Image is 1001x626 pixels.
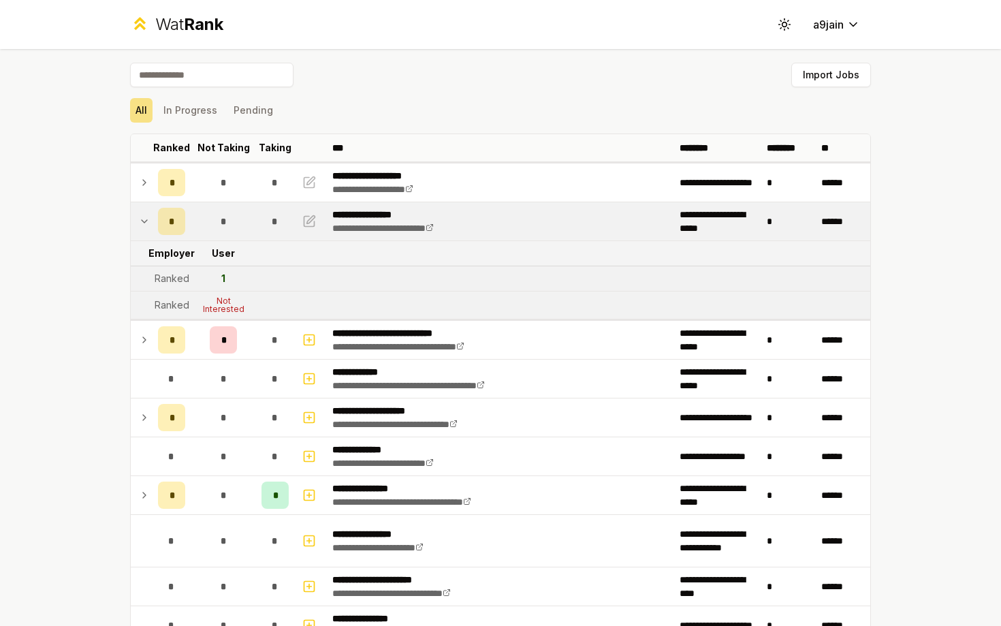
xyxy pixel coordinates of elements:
div: Not Interested [196,297,251,313]
button: Pending [228,98,279,123]
div: 1 [221,272,225,285]
p: Taking [259,141,291,155]
button: a9jain [802,12,871,37]
a: WatRank [130,14,223,35]
p: Ranked [153,141,190,155]
button: All [130,98,153,123]
button: In Progress [158,98,223,123]
span: a9jain [813,16,844,33]
div: Ranked [155,298,189,312]
button: Import Jobs [791,63,871,87]
div: Wat [155,14,223,35]
div: Ranked [155,272,189,285]
p: Not Taking [197,141,250,155]
span: Rank [184,14,223,34]
td: Employer [153,241,191,266]
td: User [191,241,256,266]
